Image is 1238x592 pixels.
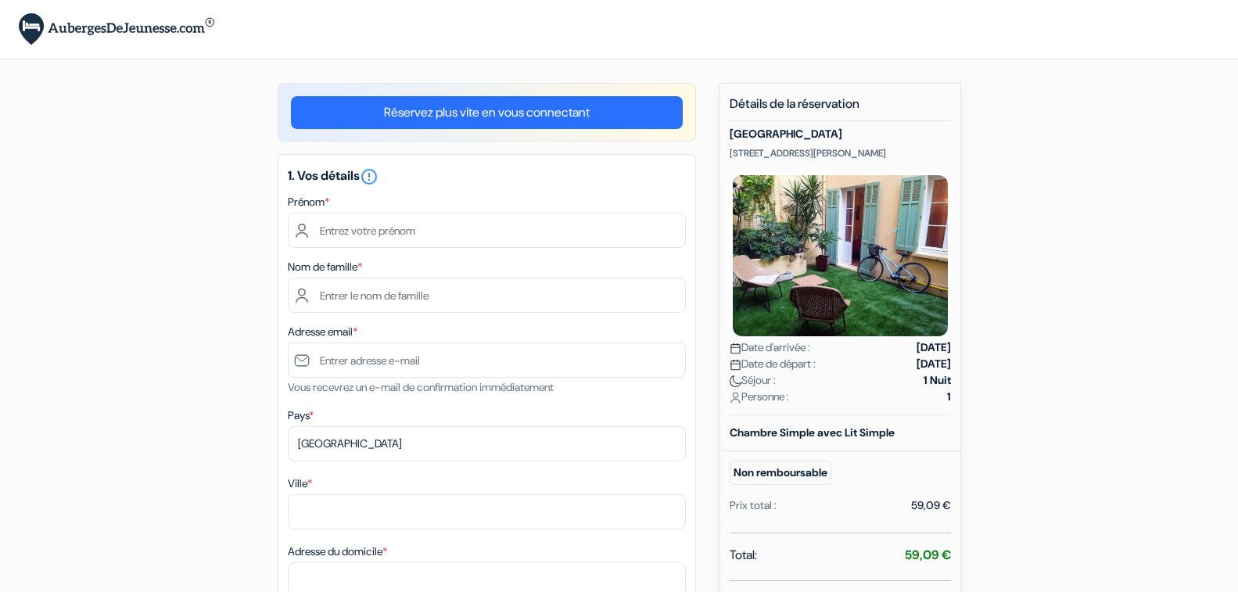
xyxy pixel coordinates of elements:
img: moon.svg [730,375,741,387]
input: Entrer le nom de famille [288,278,686,313]
img: calendar.svg [730,359,741,371]
span: Personne : [730,389,789,405]
label: Prénom [288,194,329,210]
label: Adresse email [288,324,357,340]
h5: Détails de la réservation [730,96,951,121]
a: error_outline [360,167,379,184]
strong: [DATE] [917,356,951,372]
strong: [DATE] [917,339,951,356]
span: Date d'arrivée : [730,339,810,356]
i: error_outline [360,167,379,186]
div: 59,09 € [911,497,951,514]
strong: 1 [947,389,951,405]
img: user_icon.svg [730,392,741,404]
small: Vous recevrez un e-mail de confirmation immédiatement [288,380,554,394]
h5: 1. Vos détails [288,167,686,186]
img: AubergesDeJeunesse.com [19,13,214,45]
label: Nom de famille [288,259,362,275]
small: Non remboursable [730,461,831,485]
img: calendar.svg [730,343,741,354]
span: Séjour : [730,372,776,389]
h5: [GEOGRAPHIC_DATA] [730,127,951,141]
input: Entrer adresse e-mail [288,343,686,378]
label: Ville [288,475,312,492]
input: Entrez votre prénom [288,213,686,248]
p: [STREET_ADDRESS][PERSON_NAME] [730,147,951,160]
strong: 1 Nuit [924,372,951,389]
label: Adresse du domicile [288,544,387,560]
div: Prix total : [730,497,777,514]
a: Réservez plus vite en vous connectant [291,96,683,129]
span: Total: [730,546,757,565]
b: Chambre Simple avec Lit Simple [730,425,895,440]
label: Pays [288,407,314,424]
span: Date de départ : [730,356,816,372]
strong: 59,09 € [905,547,951,563]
